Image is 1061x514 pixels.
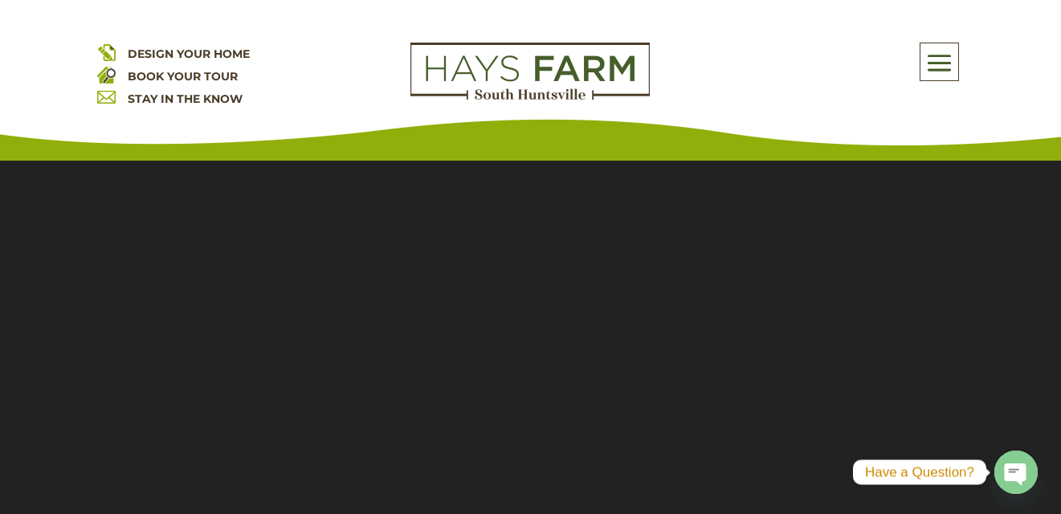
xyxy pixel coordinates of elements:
a: DESIGN YOUR HOME [128,47,250,61]
a: STAY IN THE KNOW [128,92,243,106]
img: book your home tour [97,65,116,84]
img: Logo [410,43,650,100]
a: hays farm homes huntsville development [410,89,650,104]
a: BOOK YOUR TOUR [128,69,238,84]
